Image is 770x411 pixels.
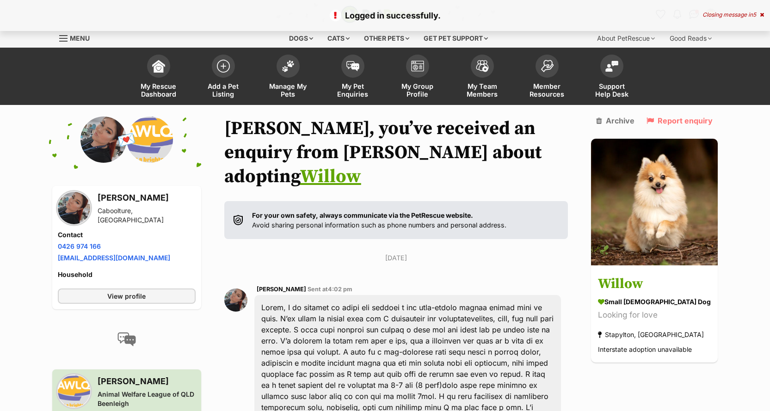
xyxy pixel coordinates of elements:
[9,9,761,22] p: Logged in successfully.
[59,29,96,46] a: Menu
[256,50,320,105] a: Manage My Pets
[411,61,424,72] img: group-profile-icon-3fa3cf56718a62981997c0bc7e787c4b2cf8bcc04b72c1350f741eb67cf2f40e.svg
[308,286,352,293] span: Sent at
[252,211,473,219] strong: For your own safety, always communicate via the PetRescue website.
[753,11,756,18] span: 5
[450,50,515,105] a: My Team Members
[58,192,90,224] img: Jessica Mitchell profile pic
[107,291,146,301] span: View profile
[152,60,165,73] img: dashboard-icon-eb2f2d2d3e046f16d808141f083e7271f6b2e854fb5c12c21221c1fb7104beca.svg
[332,82,374,98] span: My Pet Enquiries
[252,210,506,230] p: Avoid sharing personal information such as phone numbers and personal address.
[591,267,718,363] a: Willow small [DEMOGRAPHIC_DATA] Dog Looking for love Stapylton, [GEOGRAPHIC_DATA] Interstate adop...
[579,50,644,105] a: Support Help Desk
[116,130,137,150] span: 💌
[598,329,704,341] div: Stapylton, [GEOGRAPHIC_DATA]
[224,288,247,312] img: Jessica Mitchell profile pic
[127,117,173,163] img: Animal Welfare League of QLD Beenleigh profile pic
[596,117,634,125] a: Archive
[598,274,711,295] h3: Willow
[647,117,713,125] a: Report enquiry
[515,50,579,105] a: Member Resources
[191,50,256,105] a: Add a Pet Listing
[598,309,711,322] div: Looking for love
[98,206,196,225] div: Caboolture, [GEOGRAPHIC_DATA]
[541,60,554,72] img: member-resources-icon-8e73f808a243e03378d46382f2149f9095a855e16c252ad45f914b54edf8863c.svg
[217,60,230,73] img: add-pet-listing-icon-0afa8454b4691262ce3f59096e99ab1cd57d4a30225e0717b998d2c9b9846f56.svg
[98,375,196,388] h3: [PERSON_NAME]
[203,82,244,98] span: Add a Pet Listing
[58,288,196,304] a: View profile
[385,50,450,105] a: My Group Profile
[283,29,320,48] div: Dogs
[321,29,356,48] div: Cats
[224,253,568,263] p: [DATE]
[462,82,503,98] span: My Team Members
[526,82,568,98] span: Member Resources
[605,61,618,72] img: help-desk-icon-fdf02630f3aa405de69fd3d07c3f3aa587a6932b1a1747fa1d2bba05be0121f9.svg
[80,117,127,163] img: Jessica Mitchell profile pic
[598,297,711,307] div: small [DEMOGRAPHIC_DATA] Dog
[58,254,170,262] a: [EMAIL_ADDRESS][DOMAIN_NAME]
[58,230,196,239] h4: Contact
[702,12,764,18] div: Closing message in
[224,117,568,189] h1: [PERSON_NAME], you’ve received an enquiry from [PERSON_NAME] about adopting
[98,191,196,204] h3: [PERSON_NAME]
[476,60,489,72] img: team-members-icon-5396bd8760b3fe7c0b43da4ab00e1e3bb1a5d9ba89233759b79545d2d3fc5d0d.svg
[257,286,306,293] span: [PERSON_NAME]
[346,61,359,71] img: pet-enquiries-icon-7e3ad2cf08bfb03b45e93fb7055b45f3efa6380592205ae92323e6603595dc1f.svg
[598,346,692,354] span: Interstate adoption unavailable
[591,82,633,98] span: Support Help Desk
[117,332,136,346] img: conversation-icon-4a6f8262b818ee0b60e3300018af0b2d0b884aa5de6e9bcb8d3d4eeb1a70a7c4.svg
[328,286,352,293] span: 4:02 pm
[397,82,438,98] span: My Group Profile
[58,242,101,250] a: 0426 974 166
[417,29,494,48] div: Get pet support
[138,82,179,98] span: My Rescue Dashboard
[591,29,661,48] div: About PetRescue
[70,34,90,42] span: Menu
[591,139,718,265] img: Willow
[300,165,361,188] a: Willow
[58,270,196,279] h4: Household
[320,50,385,105] a: My Pet Enquiries
[98,390,196,408] div: Animal Welfare League of QLD Beenleigh
[267,82,309,98] span: Manage My Pets
[126,50,191,105] a: My Rescue Dashboard
[357,29,416,48] div: Other pets
[663,29,718,48] div: Good Reads
[282,60,295,72] img: manage-my-pets-icon-02211641906a0b7f246fdf0571729dbe1e7629f14944591b6c1af311fb30b64b.svg
[58,375,90,407] img: Animal Welfare League of QLD Beenleigh profile pic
